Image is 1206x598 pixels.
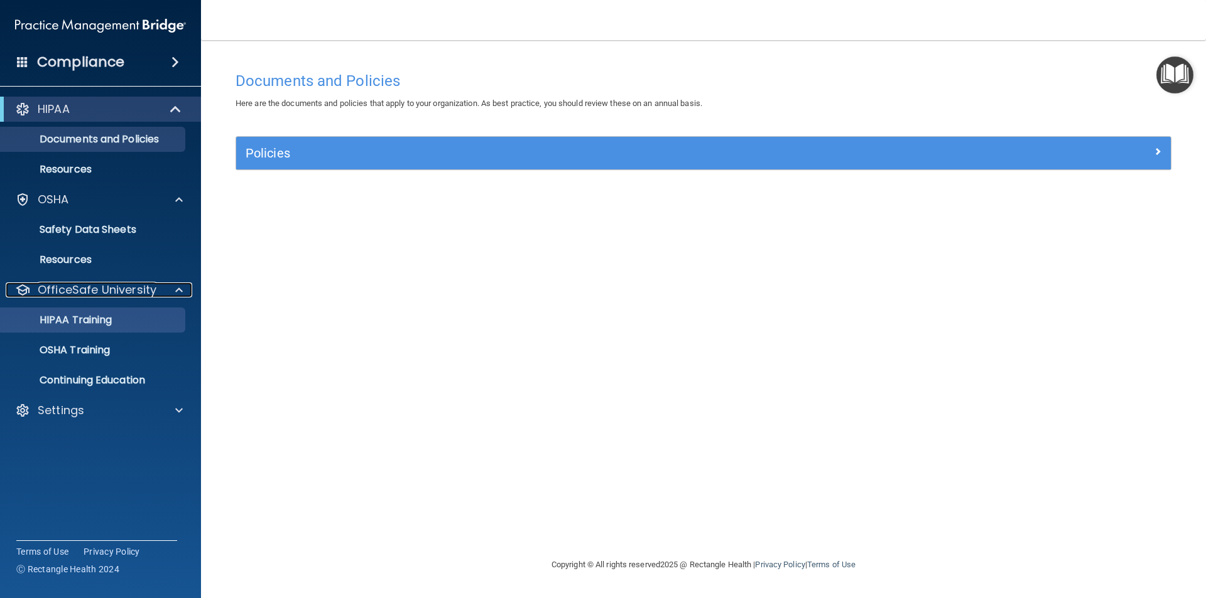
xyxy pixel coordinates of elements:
[38,403,84,418] p: Settings
[8,344,110,356] p: OSHA Training
[236,73,1171,89] h4: Documents and Policies
[15,13,186,38] img: PMB logo
[38,102,70,117] p: HIPAA
[15,192,183,207] a: OSHA
[38,192,69,207] p: OSHA
[807,560,856,569] a: Terms of Use
[16,563,119,575] span: Ⓒ Rectangle Health 2024
[15,403,183,418] a: Settings
[15,102,182,117] a: HIPAA
[1156,56,1193,93] button: Open Resource Center
[16,545,68,558] a: Terms of Use
[8,133,180,146] p: Documents and Policies
[37,53,124,71] h4: Compliance
[246,146,928,160] h5: Policies
[755,560,805,569] a: Privacy Policy
[236,99,702,108] span: Here are the documents and policies that apply to your organization. As best practice, you should...
[8,254,180,266] p: Resources
[8,223,180,236] p: Safety Data Sheets
[84,545,140,558] a: Privacy Policy
[15,282,183,297] a: OfficeSafe University
[8,374,180,387] p: Continuing Education
[474,545,933,585] div: Copyright © All rights reserved 2025 @ Rectangle Health | |
[38,282,156,297] p: OfficeSafe University
[8,163,180,176] p: Resources
[8,314,112,326] p: HIPAA Training
[246,143,1161,163] a: Policies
